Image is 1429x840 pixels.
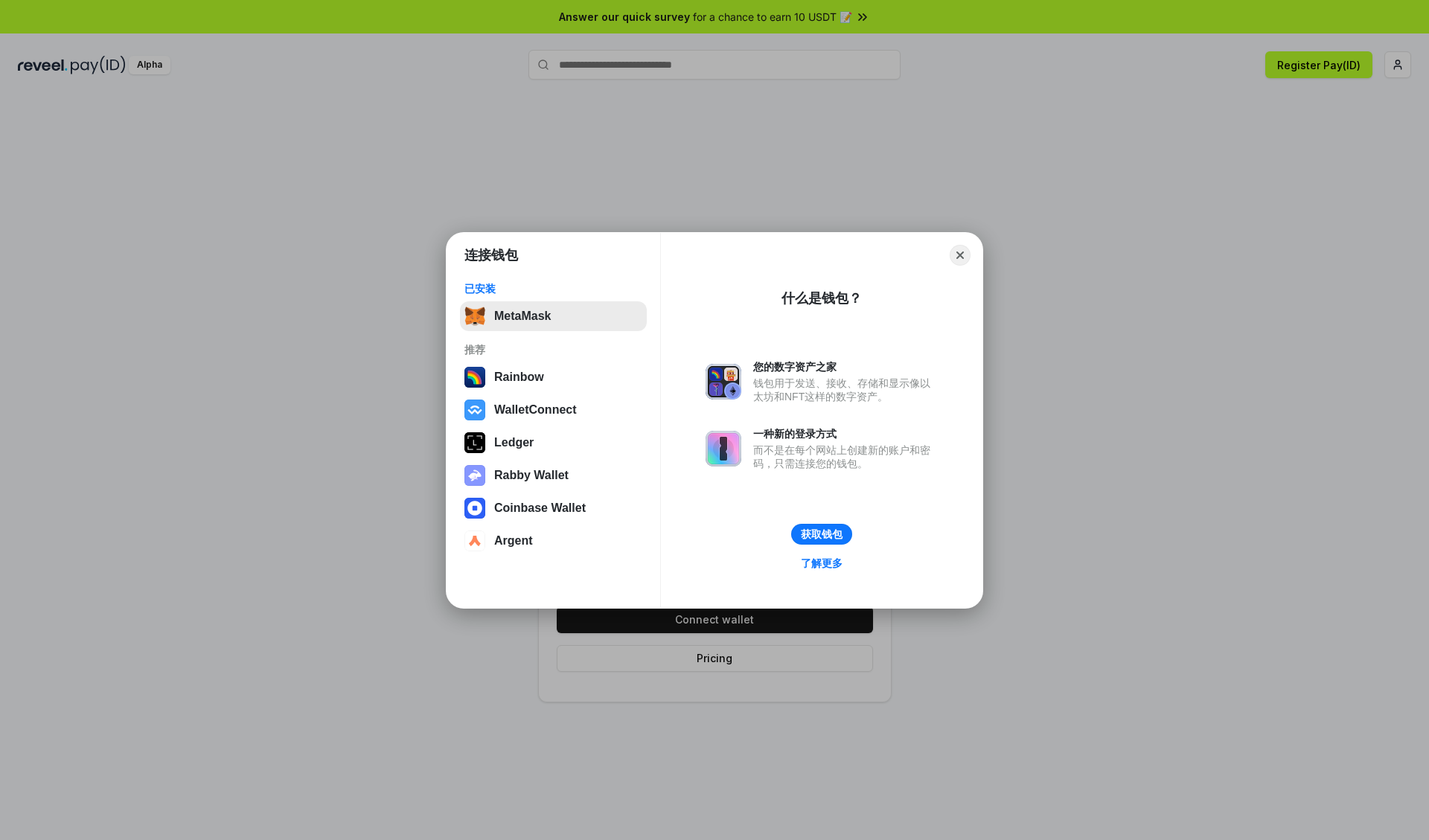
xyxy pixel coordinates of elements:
[464,465,485,486] img: svg+xml,%3Csvg%20xmlns%3D%22http%3A%2F%2Fwww.w3.org%2F2000%2Fsvg%22%20fill%3D%22none%22%20viewBox...
[753,376,938,403] div: 钱包用于发送、接收、存储和显示像以太坊和NFT这样的数字资产。
[464,282,642,295] div: 已安装
[801,557,843,570] div: 了解更多
[464,432,485,453] img: svg+xml,%3Csvg%20xmlns%3D%22http%3A%2F%2Fwww.w3.org%2F2000%2Fsvg%22%20width%3D%2228%22%20height%3...
[494,501,586,515] div: Coinbase Wallet
[464,530,485,551] img: svg+xml,%3Csvg%20width%3D%2228%22%20height%3D%2228%22%20viewBox%3D%220%200%2028%2028%22%20fill%3D...
[494,469,569,482] div: Rabby Wallet
[753,427,938,440] div: 一种新的登录方式
[753,443,938,470] div: 而不是在每个网站上创建新的账户和密码，只需连接您的钱包。
[460,395,647,425] button: WalletConnect
[494,534,533,548] div: Argent
[464,246,518,264] h1: 连接钱包
[464,498,485,519] img: svg+xml,%3Csvg%20width%3D%2228%22%20height%3D%2228%22%20viewBox%3D%220%200%2028%2028%22%20fill%3D...
[460,362,647,392] button: Rainbow
[464,306,485,327] img: svg+xml,%3Csvg%20fill%3D%22none%22%20height%3D%2233%22%20viewBox%3D%220%200%2035%2033%22%20width%...
[706,364,741,400] img: svg+xml,%3Csvg%20xmlns%3D%22http%3A%2F%2Fwww.w3.org%2F2000%2Fsvg%22%20fill%3D%22none%22%20viewBox...
[950,245,971,266] button: Close
[494,371,544,384] div: Rainbow
[464,367,485,388] img: svg+xml,%3Csvg%20width%3D%22120%22%20height%3D%22120%22%20viewBox%3D%220%200%20120%20120%22%20fil...
[706,431,741,467] img: svg+xml,%3Csvg%20xmlns%3D%22http%3A%2F%2Fwww.w3.org%2F2000%2Fsvg%22%20fill%3D%22none%22%20viewBox...
[460,428,647,458] button: Ledger
[494,310,551,323] div: MetaMask
[494,436,534,449] div: Ledger
[460,526,647,556] button: Argent
[792,554,851,573] a: 了解更多
[460,461,647,490] button: Rabby Wallet
[801,528,843,541] div: 获取钱包
[460,301,647,331] button: MetaMask
[464,343,642,356] div: 推荐
[464,400,485,420] img: svg+xml,%3Csvg%20width%3D%2228%22%20height%3D%2228%22%20viewBox%3D%220%200%2028%2028%22%20fill%3D...
[460,493,647,523] button: Coinbase Wallet
[494,403,577,417] div: WalletConnect
[781,289,862,307] div: 什么是钱包？
[791,524,852,545] button: 获取钱包
[753,360,938,373] div: 您的数字资产之家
